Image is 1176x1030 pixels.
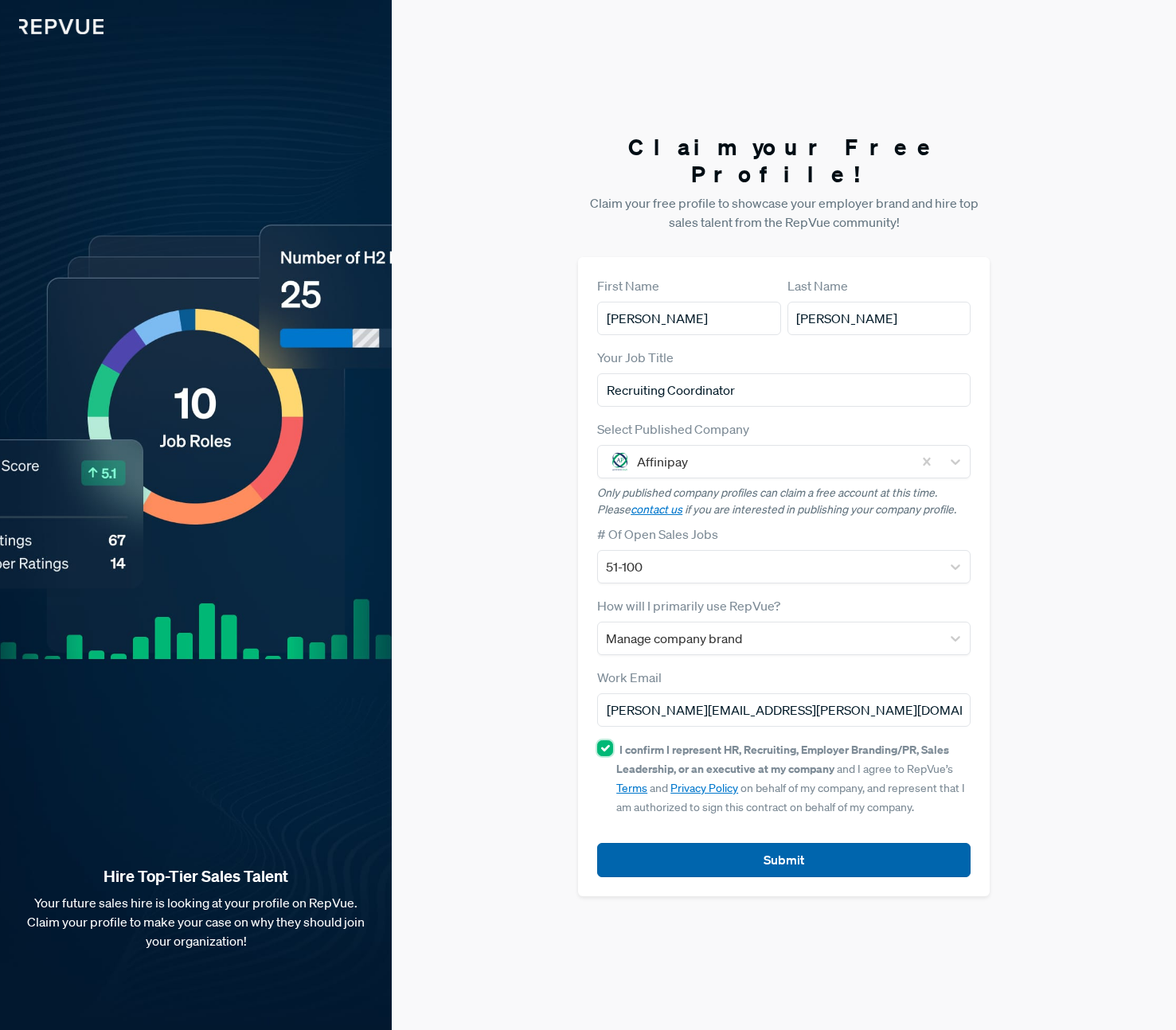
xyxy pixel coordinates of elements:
[597,373,971,407] input: Title
[631,502,682,517] a: contact us
[670,781,738,795] a: Privacy Policy
[616,742,949,776] strong: I confirm I represent HR, Recruiting, Employer Branding/PR, Sales Leadership, or an executive at ...
[578,193,990,232] p: Claim your free profile to showcase your employer brand and hire top sales talent from the RepVue...
[597,276,659,295] label: First Name
[597,302,780,335] input: First Name
[597,668,662,687] label: Work Email
[616,743,965,814] span: and I agree to RepVue’s and on behalf of my company, and represent that I am authorized to sign t...
[597,348,674,367] label: Your Job Title
[25,866,366,887] strong: Hire Top-Tier Sales Talent
[597,525,718,544] label: # Of Open Sales Jobs
[597,485,971,518] p: Only published company profiles can claim a free account at this time. Please if you are interest...
[578,134,990,187] h3: Claim your Free Profile!
[597,596,780,615] label: How will I primarily use RepVue?
[616,781,647,795] a: Terms
[787,276,848,295] label: Last Name
[597,843,971,877] button: Submit
[597,693,971,727] input: Email
[25,893,366,950] p: Your future sales hire is looking at your profile on RepVue. Claim your profile to make your case...
[610,452,629,471] img: Affinipay
[787,302,971,335] input: Last Name
[597,419,749,439] label: Select Published Company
